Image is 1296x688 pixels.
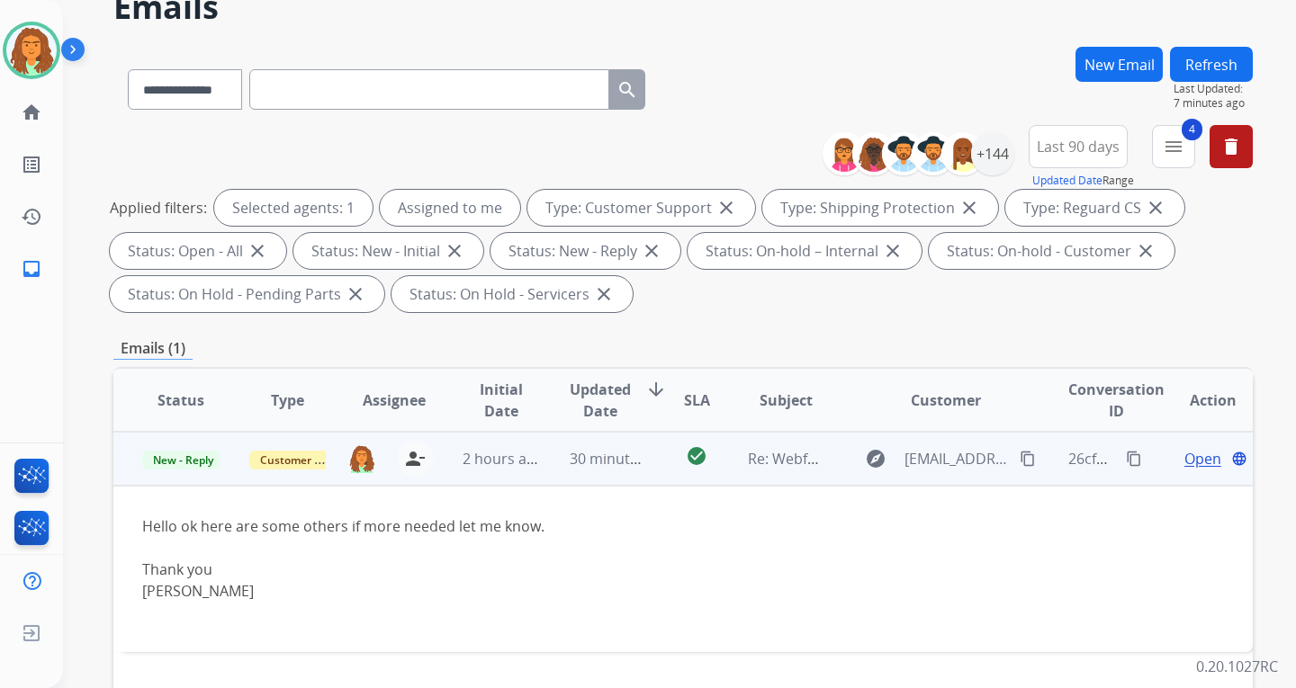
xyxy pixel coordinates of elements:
[142,515,1011,537] div: Hello ok here are some others if more needed let me know.
[1163,136,1184,157] mat-icon: menu
[688,233,922,269] div: Status: On-hold – Internal
[645,379,667,400] mat-icon: arrow_downward
[715,197,737,219] mat-icon: close
[1126,451,1142,467] mat-icon: content_copy
[1145,197,1166,219] mat-icon: close
[1068,379,1165,422] span: Conversation ID
[21,258,42,280] mat-icon: inbox
[490,233,680,269] div: Status: New - Reply
[345,283,366,305] mat-icon: close
[686,445,707,467] mat-icon: check_circle
[1075,47,1163,82] button: New Email
[21,102,42,123] mat-icon: home
[113,337,193,360] p: Emails (1)
[214,190,373,226] div: Selected agents: 1
[911,389,981,411] span: Customer
[348,444,375,472] img: agent-avatar
[247,240,268,262] mat-icon: close
[971,132,1014,175] div: +144
[21,154,42,175] mat-icon: list_alt
[21,206,42,228] mat-icon: history
[1032,173,1134,188] span: Range
[363,389,426,411] span: Assignee
[929,233,1174,269] div: Status: On-hold - Customer
[570,379,631,422] span: Updated Date
[391,276,633,312] div: Status: On Hold - Servicers
[762,190,998,226] div: Type: Shipping Protection
[748,449,1180,469] span: Re: Webform from [EMAIL_ADDRESS][DOMAIN_NAME] on [DATE]
[1135,240,1156,262] mat-icon: close
[641,240,662,262] mat-icon: close
[142,580,1011,602] div: [PERSON_NAME]
[142,451,224,469] span: New - Reply
[444,240,465,262] mat-icon: close
[1152,125,1195,168] button: 4
[110,197,207,219] p: Applied filters:
[958,197,980,219] mat-icon: close
[1174,96,1253,111] span: 7 minutes ago
[157,389,204,411] span: Status
[1196,656,1278,677] p: 0.20.1027RC
[1174,82,1253,96] span: Last Updated:
[1231,451,1247,467] mat-icon: language
[865,448,886,469] mat-icon: explore
[760,389,813,411] span: Subject
[684,389,710,411] span: SLA
[904,448,1009,469] span: [EMAIL_ADDRESS][DOMAIN_NAME]
[110,276,384,312] div: Status: On Hold - Pending Parts
[271,389,304,411] span: Type
[593,283,615,305] mat-icon: close
[1182,119,1202,140] span: 4
[1170,47,1253,82] button: Refresh
[110,233,286,269] div: Status: Open - All
[463,449,544,469] span: 2 hours ago
[616,79,638,101] mat-icon: search
[1037,143,1120,150] span: Last 90 days
[527,190,755,226] div: Type: Customer Support
[6,25,57,76] img: avatar
[249,451,366,469] span: Customer Support
[463,379,540,422] span: Initial Date
[882,240,904,262] mat-icon: close
[570,449,674,469] span: 30 minutes ago
[1020,451,1036,467] mat-icon: content_copy
[1029,125,1128,168] button: Last 90 days
[142,558,1011,580] div: Thank you
[1184,448,1221,469] span: Open
[1032,174,1102,188] button: Updated Date
[380,190,520,226] div: Assigned to me
[1005,190,1184,226] div: Type: Reguard CS
[1146,369,1253,432] th: Action
[293,233,483,269] div: Status: New - Initial
[404,448,426,469] mat-icon: person_remove
[1220,136,1242,157] mat-icon: delete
